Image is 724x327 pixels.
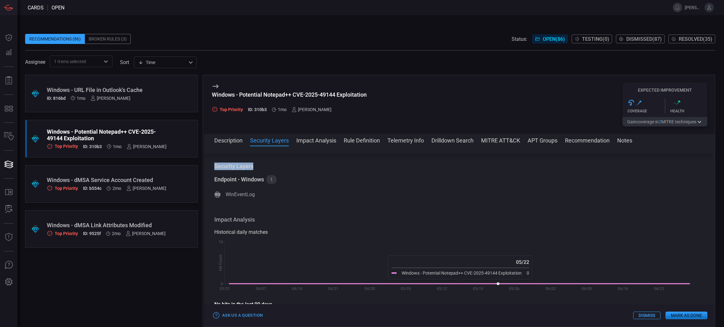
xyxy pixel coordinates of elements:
text: 03/31 [220,287,230,291]
span: Jun 30, 2025 6:42 AM [278,107,287,112]
div: Recommendations (86) [25,34,85,44]
h3: Security Layers [214,163,705,170]
button: Detections [1,45,16,60]
div: 1 [266,175,277,184]
button: Dashboard [1,30,16,45]
span: Assignee [25,59,45,65]
div: Top Priority [212,106,243,112]
div: Windows - Potential Notepad++ CVE-2025-49144 Exploitation [47,128,167,142]
span: open [52,5,64,11]
text: Hit Count [218,255,223,271]
button: Dismissed(87) [616,35,665,43]
button: Telemetry Info [387,136,424,144]
text: 06/02 [546,287,556,291]
div: Health [670,109,708,113]
h5: ID: 310b3 [248,107,267,112]
span: Jun 30, 2025 6:42 AM [113,144,122,149]
h5: ID: b554c [83,186,101,191]
span: 1 Items selected [54,58,86,65]
span: Resolved ( 35 ) [679,36,712,42]
text: 05/26 [509,287,519,291]
text: 04/14 [292,287,302,291]
span: Testing ( 0 ) [582,36,609,42]
div: Time [138,59,187,66]
button: MITRE - Detection Posture [1,101,16,116]
button: ALERT ANALYSIS [1,202,16,217]
h3: Impact Analysis [214,216,705,223]
button: Ask Us a Question [212,311,264,320]
button: Notes [617,136,632,144]
div: Windows - dMSA Link Attributes Modified [47,222,166,228]
div: Endpoint - Windows [214,176,264,183]
button: Testing(0) [572,35,612,43]
div: Top Priority [47,230,78,236]
button: Inventory [1,129,16,144]
text: 06/09 [582,287,592,291]
h5: ID: 310b3 [83,144,102,149]
div: Top Priority [47,143,78,149]
text: 04/21 [328,287,338,291]
span: Jun 03, 2025 7:33 AM [112,231,121,236]
div: Windows - dMSA Service Account Created [47,177,166,183]
button: Mark as Done [666,312,707,319]
button: Ask Us A Question [1,258,16,273]
button: Gaincoverage in2MITRE techniques [623,117,707,126]
text: 06/23 [654,287,664,291]
button: Preferences [1,275,16,290]
button: Security Layers [250,136,289,144]
span: Open ( 86 ) [543,36,565,42]
span: Status: [512,36,527,42]
h5: ID: 9525f [83,231,101,236]
span: Jun 03, 2025 7:36 AM [112,186,121,191]
button: Drilldown Search [431,136,474,144]
button: Cards [1,157,16,172]
button: Open(86) [532,35,568,43]
span: [PERSON_NAME][EMAIL_ADDRESS][DOMAIN_NAME] [685,5,702,10]
text: 05/05 [401,287,411,291]
div: WinEventLog [226,191,255,198]
h5: Expected Improvement [623,88,707,93]
span: 2 [659,119,661,124]
div: Broken Rules (3) [85,34,131,44]
div: [PERSON_NAME] [127,144,167,149]
h5: ID: 816bd [47,96,66,101]
span: Jul 07, 2025 5:51 AM [77,96,85,101]
text: 10 [219,240,223,244]
div: [PERSON_NAME] [292,107,332,112]
button: MITRE ATT&CK [481,136,520,144]
label: sort [120,59,129,65]
button: Recommendation [565,136,610,144]
text: 0 [221,282,223,286]
button: Threat Intelligence [1,230,16,245]
span: Dismissed ( 87 ) [626,36,662,42]
div: [PERSON_NAME] [126,231,166,236]
text: 04/07 [256,287,266,291]
text: 05/19 [473,287,483,291]
button: Description [214,136,243,144]
div: Windows - URL File in Outlook's Cache [47,87,152,93]
div: Windows - Potential Notepad++ CVE-2025-49144 Exploitation [212,91,367,98]
button: Rule Definition [344,136,380,144]
strong: No hits in the last 90 days. [214,301,273,307]
div: Top Priority [47,185,78,191]
button: Dismiss [633,312,661,319]
text: 06/16 [618,287,628,291]
span: Cards [28,5,44,11]
text: 04/28 [365,287,375,291]
button: Resolved(35) [668,35,715,43]
div: [PERSON_NAME] [126,186,166,191]
text: 05/12 [437,287,447,291]
button: Reports [1,73,16,88]
button: APT Groups [528,136,557,144]
button: Rule Catalog [1,185,16,200]
button: Open [101,57,110,66]
div: [PERSON_NAME] [90,96,130,101]
div: Coverage [628,109,665,113]
button: Impact Analysis [296,136,336,144]
div: Historical daily matches [214,228,705,236]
